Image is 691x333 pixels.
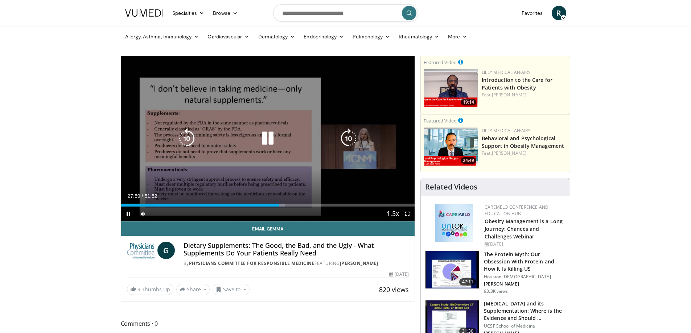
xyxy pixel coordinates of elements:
[389,271,409,278] div: [DATE]
[492,150,526,156] a: [PERSON_NAME]
[482,128,531,134] a: Lilly Medical Affairs
[128,193,140,199] span: 27:59
[424,59,457,66] small: Featured Video
[254,29,300,44] a: Dermatology
[394,29,444,44] a: Rheumatology
[121,221,415,236] a: Email Gemma
[121,204,415,207] div: Progress Bar
[482,69,531,75] a: Lilly Medical Affairs
[386,207,400,221] button: Playback Rate
[127,284,173,295] a: 9 Thumbs Up
[348,29,394,44] a: Pulmonology
[492,92,526,98] a: [PERSON_NAME]
[459,278,477,286] span: 47:11
[424,128,478,166] img: ba3304f6-7838-4e41-9c0f-2e31ebde6754.png.150x105_q85_crop-smart_upscale.png
[340,260,378,266] a: [PERSON_NAME]
[424,117,457,124] small: Featured Video
[424,69,478,107] img: acc2e291-ced4-4dd5-b17b-d06994da28f3.png.150x105_q85_crop-smart_upscale.png
[121,29,203,44] a: Allergy, Asthma, Immunology
[400,207,415,221] button: Fullscreen
[121,319,415,328] span: Comments 0
[482,92,567,98] div: Feat.
[461,99,476,105] span: 19:14
[168,6,209,20] a: Specialties
[213,284,250,295] button: Save to
[484,288,508,294] p: 93.3K views
[485,241,564,247] div: [DATE]
[484,281,565,287] p: [PERSON_NAME]
[435,204,473,242] img: 45df64a9-a6de-482c-8a90-ada250f7980c.png.150x105_q85_autocrop_double_scale_upscale_version-0.2.jpg
[176,284,210,295] button: Share
[157,242,175,259] a: G
[484,251,565,272] h3: The Protein Myth: Our Obsession With Protein and How It Is Killing US
[189,260,315,266] a: Physicians Committee for Responsible Medicine
[125,9,164,17] img: VuMedi Logo
[203,29,254,44] a: Cardiovascular
[484,274,565,280] p: Houston [DEMOGRAPHIC_DATA]
[425,251,565,294] a: 47:11 The Protein Myth: Our Obsession With Protein and How It Is Killing US Houston [DEMOGRAPHIC_...
[144,193,157,199] span: 51:52
[142,193,143,199] span: /
[484,323,565,329] p: UCSF School of Medicine
[517,6,547,20] a: Favorites
[425,183,477,191] h4: Related Videos
[552,6,566,20] a: R
[299,29,348,44] a: Endocrinology
[127,242,155,259] img: Physicians Committee for Responsible Medicine
[184,260,409,267] div: By FEATURING
[121,56,415,221] video-js: Video Player
[209,6,242,20] a: Browse
[482,150,567,157] div: Feat.
[482,135,564,149] a: Behavioral and Psychological Support in Obesity Management
[379,285,409,294] span: 820 views
[121,207,136,221] button: Pause
[137,286,140,293] span: 9
[484,300,565,322] h3: [MEDICAL_DATA] and its Supplementation: Where is the Evidence and Should …
[184,242,409,257] h4: Dietary Supplements: The Good, the Bad, and the Ugly - What Supplements Do Your Patients Really Need
[425,251,479,289] img: b7b8b05e-5021-418b-a89a-60a270e7cf82.150x105_q85_crop-smart_upscale.jpg
[424,69,478,107] a: 19:14
[273,4,418,22] input: Search topics, interventions
[136,207,150,221] button: Mute
[482,76,552,91] a: Introduction to the Care for Patients with Obesity
[485,218,563,240] a: Obesity Management is a Long Journey: Chances and Challenges Webinar
[444,29,472,44] a: More
[461,157,476,164] span: 24:49
[424,128,478,166] a: 24:49
[485,204,548,217] a: CaReMeLO Conference and Education Hub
